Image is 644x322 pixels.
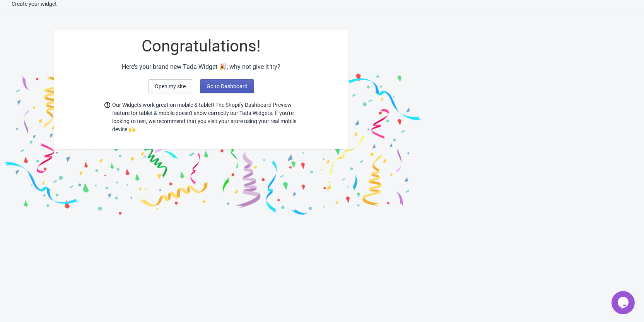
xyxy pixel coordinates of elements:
[148,79,192,93] button: Open my site
[200,79,254,93] button: Go to Dashboard
[612,291,636,314] iframe: chat widget
[54,38,348,55] div: Congratulations!
[112,101,298,134] span: Our Widgets work great on mobile & tablet! The Shopify Dashboard Preview feature for tablet & mob...
[155,83,186,89] span: Open my site
[54,62,348,72] div: Here’s your brand new Tada Widget 🎉, why not give it try?
[213,22,425,218] img: final_2.png
[207,83,248,89] span: Go to Dashboard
